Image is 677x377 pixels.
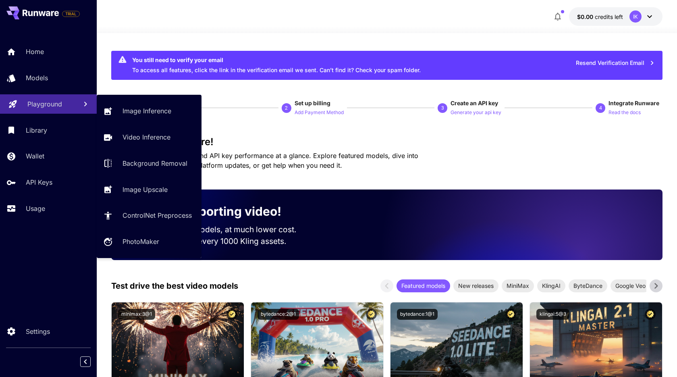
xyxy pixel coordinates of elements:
p: PhotoMaker [123,237,159,246]
button: bytedance:2@1 [258,309,299,320]
div: IK [629,10,642,23]
span: Set up billing [295,100,330,106]
span: Google Veo [611,281,650,290]
p: Image Upscale [123,185,168,194]
p: Save up to $500 for every 1000 Kling assets. [124,235,312,247]
p: Now supporting video! [147,202,281,221]
div: To access all features, click the link in the verification email we sent. Can’t find it? Check yo... [132,53,421,77]
span: Featured models [397,281,450,290]
span: $0.00 [577,13,595,20]
p: Image Inference [123,106,171,116]
p: Background Removal [123,158,187,168]
a: Image Inference [97,101,201,121]
span: Check out your usage stats and API key performance at a glance. Explore featured models, dive int... [111,152,418,169]
div: You still need to verify your email [132,56,421,64]
p: Test drive the best video models [111,280,238,292]
a: Video Inference [97,127,201,147]
p: Add Payment Method [295,109,344,117]
button: klingai:5@3 [536,309,569,320]
span: ByteDance [569,281,607,290]
span: Integrate Runware [608,100,659,106]
span: TRIAL [62,11,79,17]
p: Library [26,125,47,135]
p: ControlNet Preprocess [123,210,192,220]
button: $0.00 [569,7,662,26]
button: minimax:3@1 [118,309,155,320]
span: New releases [453,281,498,290]
p: 4 [599,104,602,112]
p: Usage [26,204,45,213]
a: Background Removal [97,154,201,173]
span: credits left [595,13,623,20]
p: Video Inference [123,132,170,142]
button: Certified Model – Vetted for best performance and includes a commercial license. [366,309,377,320]
button: Collapse sidebar [80,356,91,367]
p: Read the docs [608,109,641,117]
a: PhotoMaker [97,232,201,252]
p: 2 [285,104,288,112]
p: Run the best video models, at much lower cost. [124,224,312,235]
button: Certified Model – Vetted for best performance and includes a commercial license. [505,309,516,320]
span: Create an API key [451,100,498,106]
button: Certified Model – Vetted for best performance and includes a commercial license. [645,309,656,320]
span: Add your payment card to enable full platform functionality. [62,9,80,19]
p: Wallet [26,151,44,161]
span: KlingAI [537,281,565,290]
p: API Keys [26,177,52,187]
p: Generate your api key [451,109,501,117]
span: MiniMax [502,281,534,290]
p: Settings [26,327,50,336]
button: bytedance:1@1 [397,309,438,320]
p: Playground [27,99,62,109]
div: $0.00 [577,12,623,21]
p: 3 [441,104,444,112]
a: ControlNet Preprocess [97,206,201,225]
div: Collapse sidebar [86,354,97,369]
a: Image Upscale [97,179,201,199]
h3: Welcome to Runware! [111,136,662,148]
button: Certified Model – Vetted for best performance and includes a commercial license. [226,309,237,320]
p: Home [26,47,44,56]
button: Resend Verification Email [571,55,659,71]
p: Models [26,73,48,83]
